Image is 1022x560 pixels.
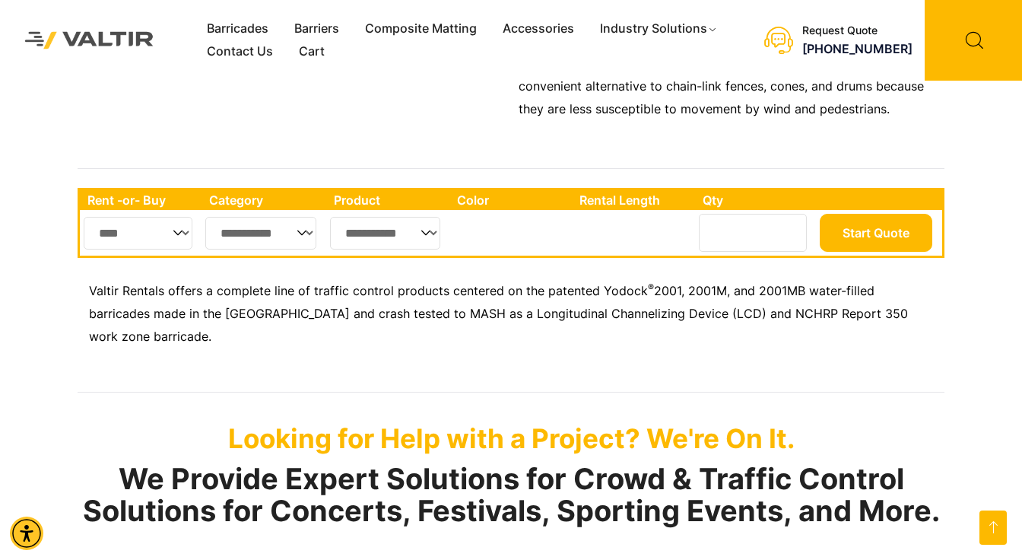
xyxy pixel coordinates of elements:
[281,17,352,40] a: Barriers
[78,422,944,454] p: Looking for Help with a Project? We're On It.
[587,17,731,40] a: Industry Solutions
[449,190,572,210] th: Color
[286,40,338,63] a: Cart
[11,18,167,62] img: Valtir Rentals
[89,283,648,298] span: Valtir Rentals offers a complete line of traffic control products centered on the patented Yodock
[572,190,695,210] th: Rental Length
[202,190,326,210] th: Category
[699,214,807,252] input: Number
[84,217,192,250] select: Single select
[802,24,912,37] div: Request Quote
[80,190,202,210] th: Rent -or- Buy
[326,190,450,210] th: Product
[648,282,654,293] sup: ®
[352,17,490,40] a: Composite Matting
[89,283,908,344] span: 2001, 2001M, and 2001MB water-filled barricades made in the [GEOGRAPHIC_DATA] and crash tested to...
[802,41,912,56] a: call (888) 496-3625
[194,40,286,63] a: Contact Us
[695,190,816,210] th: Qty
[979,511,1007,545] a: Open this option
[330,217,440,250] select: Single select
[194,17,281,40] a: Barricades
[205,217,316,250] select: Single select
[490,17,587,40] a: Accessories
[820,214,932,252] button: Start Quote
[10,517,43,550] div: Accessibility Menu
[78,463,944,527] h2: We Provide Expert Solutions for Crowd & Traffic Control Solutions for Concerts, Festivals, Sporti...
